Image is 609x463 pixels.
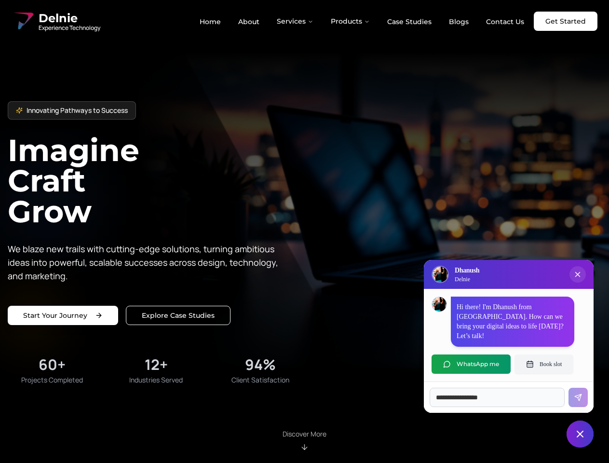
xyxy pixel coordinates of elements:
h1: Imagine Craft Grow [8,135,305,226]
a: Blogs [441,14,476,30]
a: About [230,14,267,30]
a: Home [192,14,229,30]
div: 60+ [39,356,66,373]
img: Dhanush [432,297,447,312]
nav: Main [192,12,532,31]
div: 12+ [145,356,168,373]
div: Scroll to About section [283,429,326,451]
span: Projects Completed [21,375,83,385]
p: Discover More [283,429,326,439]
a: Delnie Logo Full [12,10,100,33]
p: We blaze new trails with cutting-edge solutions, turning ambitious ideas into powerful, scalable ... [8,242,285,283]
a: Get Started [534,12,597,31]
div: 94% [245,356,276,373]
a: Case Studies [379,14,439,30]
button: Close chat popup [569,266,586,283]
h3: Dhanush [455,266,479,275]
a: Explore our solutions [126,306,230,325]
span: Delnie [39,11,100,26]
button: WhatsApp me [432,354,511,374]
p: Delnie [455,275,479,283]
img: Delnie Logo [12,10,35,33]
span: Experience Technology [39,24,100,32]
a: Start your project with us [8,306,118,325]
button: Book slot [514,354,573,374]
button: Services [269,12,321,31]
span: Client Satisfaction [231,375,289,385]
span: Innovating Pathways to Success [27,106,128,115]
button: Products [323,12,378,31]
a: Contact Us [478,14,532,30]
button: Close chat [567,421,594,448]
span: Industries Served [129,375,183,385]
p: Hi there! I'm Dhanush from [GEOGRAPHIC_DATA]. How can we bring your digital ideas to life [DATE]?... [457,302,568,341]
img: Delnie Logo [433,267,448,282]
